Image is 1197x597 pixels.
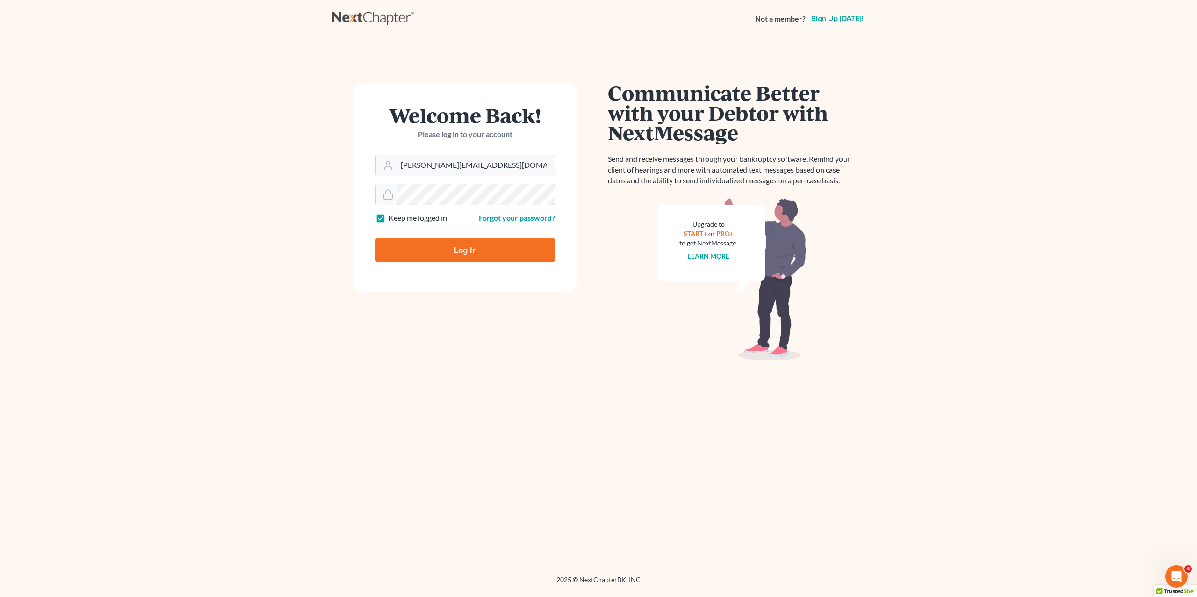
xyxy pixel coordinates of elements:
[688,252,729,260] a: Learn more
[1165,565,1188,588] iframe: Intercom live chat
[679,220,737,229] div: Upgrade to
[809,15,865,22] a: Sign up [DATE]!
[389,213,447,223] label: Keep me logged in
[708,230,715,237] span: or
[397,155,555,176] input: Email Address
[608,154,856,186] p: Send and receive messages through your bankruptcy software. Remind your client of hearings and mo...
[1184,565,1192,573] span: 4
[679,238,737,248] div: to get NextMessage.
[375,105,555,125] h1: Welcome Back!
[684,230,707,237] a: START+
[375,238,555,262] input: Log In
[375,129,555,140] p: Please log in to your account
[479,213,555,222] a: Forgot your password?
[716,230,734,237] a: PRO+
[755,14,806,24] strong: Not a member?
[332,575,865,592] div: 2025 © NextChapterBK, INC
[657,197,807,361] img: nextmessage_bg-59042aed3d76b12b5cd301f8e5b87938c9018125f34e5fa2b7a6b67550977c72.svg
[608,83,856,143] h1: Communicate Better with your Debtor with NextMessage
